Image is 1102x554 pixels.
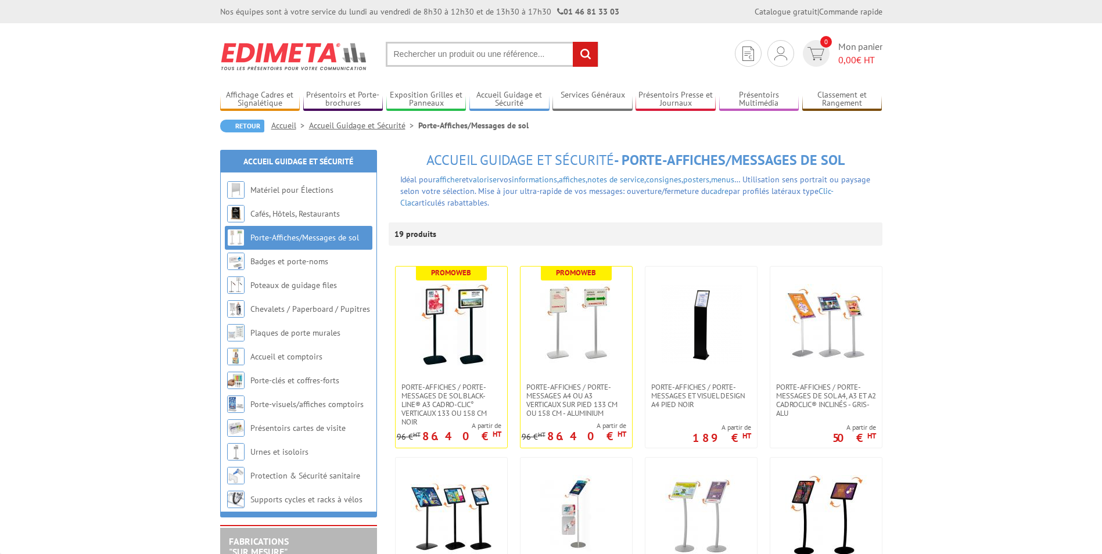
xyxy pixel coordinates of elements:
[770,383,882,418] a: Porte-affiches / Porte-messages de sol A4, A3 et A2 CadroClic® inclinés - Gris-alu
[431,268,471,278] b: Promoweb
[426,151,614,169] span: Accueil Guidage et Sécurité
[711,174,734,185] a: menus
[800,40,882,67] a: devis rapide 0 Mon panier 0,00€ HT
[227,467,245,484] img: Protection & Sécurité sanitaire
[227,276,245,294] img: Poteaux de guidage files
[512,174,557,185] a: informations
[397,433,421,441] p: 96 €
[397,421,501,430] span: A partir de
[396,383,507,426] a: Porte-affiches / Porte-messages de sol Black-Line® A3 Cadro-Clic° Verticaux 133 ou 158 cm noir
[867,431,876,441] sup: HT
[411,284,492,365] img: Porte-affiches / Porte-messages de sol Black-Line® A3 Cadro-Clic° Verticaux 133 ou 158 cm noir
[645,383,757,409] a: Porte-affiches / Porte-messages et Visuel Design A4 pied noir
[227,395,245,413] img: Porte-visuels/affiches comptoirs
[250,423,346,433] a: Présentoirs cartes de visite
[536,284,617,365] img: Porte-affiches / Porte-messages A4 ou A3 Verticaux sur pied 133 cm ou 158 cm - Aluminium
[227,348,245,365] img: Accueil et comptoirs
[559,174,586,185] a: affiches
[250,185,333,195] a: Matériel pour Élections
[742,431,751,441] sup: HT
[220,6,619,17] div: Nos équipes sont à votre service du lundi au vendredi de 8h30 à 12h30 et de 13h30 à 17h30
[436,174,462,185] a: afficher
[422,433,501,440] p: 86.40 €
[742,46,754,61] img: devis rapide
[556,268,596,278] b: Promoweb
[250,470,360,481] a: Protection & Sécurité sanitaire
[547,433,626,440] p: 86.40 €
[227,300,245,318] img: Chevalets / Paperboard / Pupitres
[469,174,500,185] a: valoriser
[401,383,501,426] span: Porte-affiches / Porte-messages de sol Black-Line® A3 Cadro-Clic° Verticaux 133 ou 158 cm noir
[802,90,882,109] a: Classement et Rangement
[785,284,867,365] img: Porte-affiches / Porte-messages de sol A4, A3 et A2 CadroClic® inclinés - Gris-alu
[692,434,751,441] p: 189 €
[776,383,876,418] span: Porte-affiches / Porte-messages de sol A4, A3 et A2 CadroClic® inclinés - Gris-alu
[386,42,598,67] input: Rechercher un produit ou une référence...
[587,174,644,185] a: notes de service
[820,36,832,48] span: 0
[227,443,245,461] img: Urnes et isoloirs
[692,423,751,432] span: A partir de
[832,434,876,441] p: 50 €
[271,120,309,131] a: Accueil
[493,429,501,439] sup: HT
[250,375,339,386] a: Porte-clés et coffres-forts
[243,156,353,167] a: Accueil Guidage et Sécurité
[651,383,751,409] span: Porte-affiches / Porte-messages et Visuel Design A4 pied noir
[227,253,245,270] img: Badges et porte-noms
[838,54,856,66] span: 0,00
[418,120,529,131] li: Porte-Affiches/Messages de sol
[227,372,245,389] img: Porte-clés et coffres-forts
[521,383,632,418] a: Porte-affiches / Porte-messages A4 ou A3 Verticaux sur pied 133 cm ou 158 cm - Aluminium
[394,222,438,246] p: 19 produits
[220,120,264,132] a: Retour
[807,47,824,60] img: devis rapide
[819,6,882,17] a: Commande rapide
[710,186,728,196] a: cadre
[526,383,626,418] span: Porte-affiches / Porte-messages A4 ou A3 Verticaux sur pied 133 cm ou 158 cm - Aluminium
[227,419,245,437] img: Présentoirs cartes de visite
[220,35,368,78] img: Edimeta
[389,153,882,168] h1: - Porte-Affiches/Messages de sol
[774,46,787,60] img: devis rapide
[538,430,545,438] sup: HT
[227,181,245,199] img: Matériel pour Élections
[250,208,340,219] a: Cafés, Hôtels, Restaurants
[227,491,245,508] img: Supports cycles et racks à vélos
[636,90,716,109] a: Présentoirs Presse et Journaux
[386,90,466,109] a: Exposition Grilles et Panneaux
[683,174,709,185] a: posters
[227,205,245,222] img: Cafés, Hôtels, Restaurants
[522,433,545,441] p: 96 €
[618,429,626,439] sup: HT
[250,328,340,338] a: Plaques de porte murales
[220,90,300,109] a: Affichage Cadres et Signalétique
[250,351,322,362] a: Accueil et comptoirs
[832,423,876,432] span: A partir de
[838,53,882,67] span: € HT
[413,430,421,438] sup: HT
[400,174,870,208] span: et vos , , , , , … Utilisation sens portrait ou paysage selon votre sélection. Mise à jour ultra-...
[227,324,245,341] img: Plaques de porte murales
[646,174,681,185] a: consignes
[400,174,436,185] font: Idéal pour
[250,304,370,314] a: Chevalets / Paperboard / Pupitres
[227,229,245,246] img: Porte-Affiches/Messages de sol
[250,399,364,409] a: Porte-visuels/affiches comptoirs
[661,284,742,365] img: Porte-affiches / Porte-messages et Visuel Design A4 pied noir
[557,6,619,17] strong: 01 46 81 33 03
[755,6,817,17] a: Catalogue gratuit
[250,447,308,457] a: Urnes et isoloirs
[250,494,362,505] a: Supports cycles et racks à vélos
[469,90,550,109] a: Accueil Guidage et Sécurité
[309,120,418,131] a: Accueil Guidage et Sécurité
[838,40,882,67] span: Mon panier
[400,186,834,208] a: Clic-Clac
[552,90,633,109] a: Services Généraux
[303,90,383,109] a: Présentoirs et Porte-brochures
[573,42,598,67] input: rechercher
[250,280,337,290] a: Poteaux de guidage files
[522,421,626,430] span: A partir de
[755,6,882,17] div: |
[250,256,328,267] a: Badges et porte-noms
